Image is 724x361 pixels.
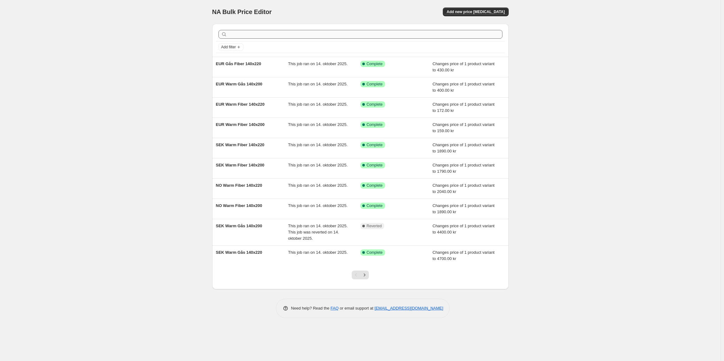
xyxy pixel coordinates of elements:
span: Changes price of 1 product variant to 1790.00 kr [433,163,495,174]
span: This job ran on 14. oktober 2025. [288,122,348,127]
span: SEK Warm Gås 140x220 [216,250,262,255]
span: This job ran on 14. oktober 2025. [288,142,348,147]
span: This job ran on 14. oktober 2025. [288,203,348,208]
span: SEK Warm Gås 140x200 [216,224,262,228]
span: NO Warm Fiber 140x220 [216,183,262,188]
span: NO Warm Fiber 140x200 [216,203,262,208]
span: This job ran on 14. oktober 2025. [288,102,348,107]
span: Changes price of 1 product variant to 400.00 kr [433,82,495,93]
span: Add new price [MEDICAL_DATA] [447,9,505,14]
a: FAQ [330,306,339,310]
span: Changes price of 1 product variant to 430.00 kr [433,61,495,72]
span: EUR Warm Fiber 140x220 [216,102,265,107]
span: Complete [367,203,383,208]
span: SEK Warm Fiber 140x200 [216,163,265,167]
button: Next [360,271,369,279]
span: Changes price of 1 product variant to 172.00 kr [433,102,495,113]
span: This job ran on 14. oktober 2025. [288,82,348,86]
span: Changes price of 1 product variant to 4700.00 kr [433,250,495,261]
span: Changes price of 1 product variant to 1890.00 kr [433,142,495,153]
span: SEK Warm Fiber 140x220 [216,142,265,147]
span: This job ran on 14. oktober 2025. This job was reverted on 14. oktober 2025. [288,224,348,241]
span: This job ran on 14. oktober 2025. [288,163,348,167]
span: Complete [367,183,383,188]
span: This job ran on 14. oktober 2025. [288,250,348,255]
span: Reverted [367,224,382,229]
button: Add new price [MEDICAL_DATA] [443,7,508,16]
span: NA Bulk Price Editor [212,8,272,15]
span: This job ran on 14. oktober 2025. [288,61,348,66]
span: Complete [367,102,383,107]
span: EUR Warm Gås 140x200 [216,82,262,86]
span: This job ran on 14. oktober 2025. [288,183,348,188]
span: Add filter [221,45,236,50]
span: Changes price of 1 product variant to 1890.00 kr [433,203,495,214]
span: Complete [367,122,383,127]
span: Changes price of 1 product variant to 2040.00 kr [433,183,495,194]
nav: Pagination [352,271,369,279]
span: Need help? Read the [291,306,331,310]
span: Complete [367,250,383,255]
span: Changes price of 1 product variant to 4400.00 kr [433,224,495,234]
button: Add filter [218,43,243,51]
span: EUR Gås Fiber 140x220 [216,61,261,66]
span: Complete [367,163,383,168]
a: [EMAIL_ADDRESS][DOMAIN_NAME] [374,306,443,310]
span: Complete [367,61,383,66]
span: Changes price of 1 product variant to 159.00 kr [433,122,495,133]
span: Complete [367,82,383,87]
span: or email support at [339,306,374,310]
span: Complete [367,142,383,147]
span: EUR Warm Fiber 140x200 [216,122,265,127]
